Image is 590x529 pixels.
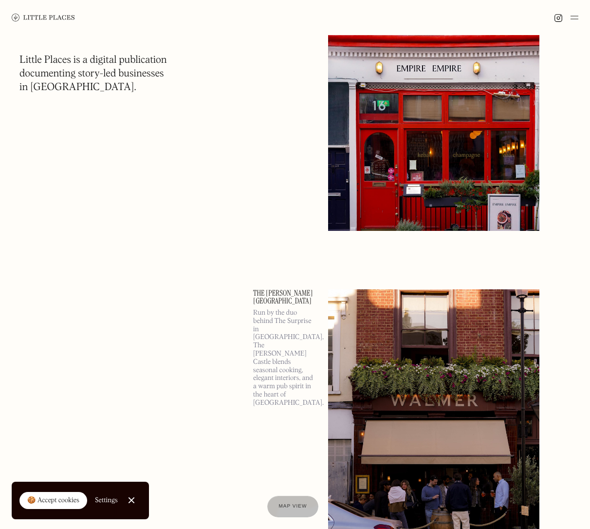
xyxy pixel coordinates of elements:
[253,309,316,407] p: Run by the duo behind The Surprise in [GEOGRAPHIC_DATA], The [PERSON_NAME] Castle blends seasonal...
[253,289,316,305] a: The [PERSON_NAME][GEOGRAPHIC_DATA]
[279,504,307,509] span: Map view
[19,492,87,510] a: 🍪 Accept cookies
[19,54,167,94] h1: Little Places is a digital publication documenting story-led businesses in [GEOGRAPHIC_DATA].
[122,491,141,510] a: Close Cookie Popup
[95,497,118,504] div: Settings
[27,496,79,506] div: 🍪 Accept cookies
[267,496,319,517] a: Map view
[95,490,118,511] a: Settings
